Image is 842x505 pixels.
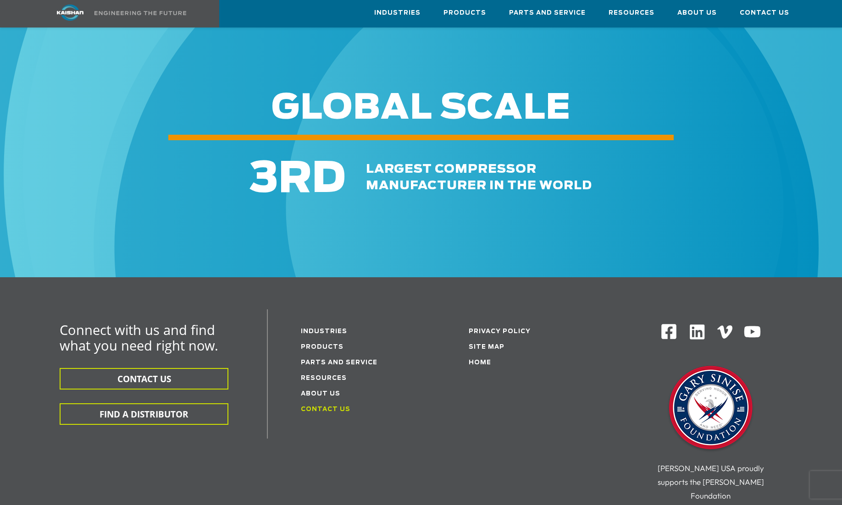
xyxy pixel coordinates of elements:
a: Contact Us [740,0,789,25]
a: Site Map [469,344,504,350]
a: Parts and Service [509,0,586,25]
button: CONTACT US [60,368,228,390]
span: Products [443,8,486,18]
span: Parts and Service [509,8,586,18]
span: Connect with us and find what you need right now. [60,321,218,354]
a: Products [443,0,486,25]
span: About Us [677,8,717,18]
button: FIND A DISTRIBUTOR [60,403,228,425]
img: Linkedin [688,323,706,341]
a: Contact Us [301,406,350,412]
span: [PERSON_NAME] USA proudly supports the [PERSON_NAME] Foundation [658,463,764,500]
span: Contact Us [740,8,789,18]
span: RD [278,158,346,200]
img: Engineering the future [94,11,186,15]
a: About Us [677,0,717,25]
a: Products [301,344,343,350]
a: Home [469,360,491,366]
a: About Us [301,391,340,397]
img: Gary Sinise Foundation [665,363,757,455]
img: Facebook [660,323,677,340]
a: Resources [301,375,347,381]
img: Youtube [743,323,761,341]
span: 3 [250,158,278,200]
img: kaishan logo [36,5,105,21]
a: Industries [374,0,421,25]
a: Resources [609,0,654,25]
a: Privacy Policy [469,329,531,335]
span: Resources [609,8,654,18]
a: Industries [301,329,347,335]
img: Vimeo [717,325,733,339]
a: Parts and service [301,360,377,366]
span: Industries [374,8,421,18]
span: largest compressor manufacturer in the world [366,163,592,192]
